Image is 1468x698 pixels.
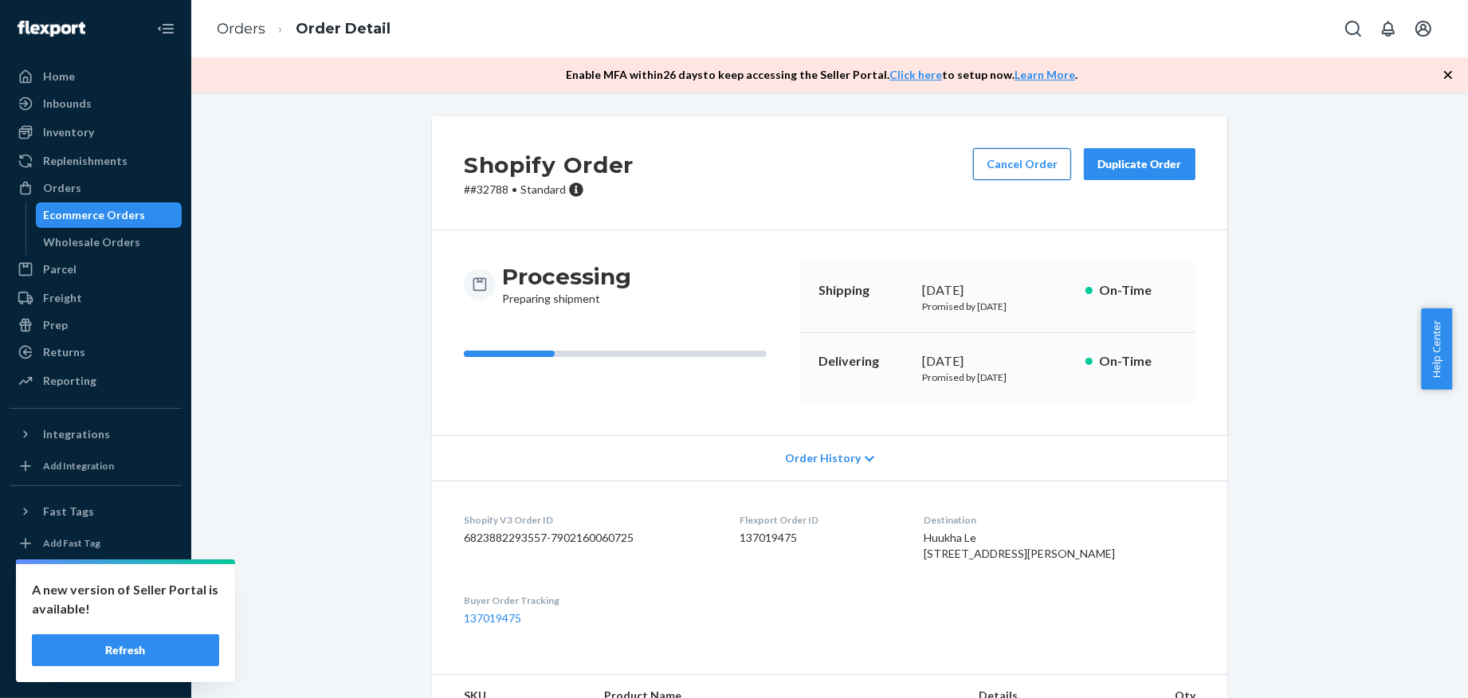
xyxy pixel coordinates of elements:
[43,504,94,520] div: Fast Tags
[10,64,182,89] a: Home
[924,513,1195,527] dt: Destination
[922,352,1073,371] div: [DATE]
[818,352,909,371] p: Delivering
[43,317,68,333] div: Prep
[10,368,182,394] a: Reporting
[36,202,183,228] a: Ecommerce Orders
[10,572,182,598] a: Settings
[43,536,100,550] div: Add Fast Tag
[922,281,1073,300] div: [DATE]
[1407,13,1439,45] button: Open account menu
[43,69,75,84] div: Home
[10,531,182,556] a: Add Fast Tag
[785,450,861,466] span: Order History
[464,530,714,546] dd: 6823882293557-7902160060725
[924,531,1115,560] span: Huukha Le [STREET_ADDRESS][PERSON_NAME]
[818,281,909,300] p: Shipping
[43,344,85,360] div: Returns
[10,120,182,145] a: Inventory
[1372,13,1404,45] button: Open notifications
[512,182,517,196] span: •
[740,513,899,527] dt: Flexport Order ID
[10,422,182,447] button: Integrations
[44,207,146,223] div: Ecommerce Orders
[1337,13,1369,45] button: Open Search Box
[217,20,265,37] a: Orders
[1421,308,1452,390] button: Help Center
[32,580,219,618] p: A new version of Seller Portal is available!
[204,6,403,53] ol: breadcrumbs
[32,634,219,666] button: Refresh
[10,285,182,311] a: Freight
[740,530,899,546] dd: 137019475
[520,182,566,196] span: Standard
[1097,156,1182,172] div: Duplicate Order
[10,257,182,282] a: Parcel
[43,426,110,442] div: Integrations
[43,153,128,169] div: Replenishments
[464,611,521,625] a: 137019475
[43,96,92,112] div: Inbounds
[1099,281,1176,300] p: On-Time
[43,124,94,140] div: Inventory
[10,91,182,116] a: Inbounds
[566,67,1077,83] p: Enable MFA within 26 days to keep accessing the Seller Portal. to setup now. .
[43,290,82,306] div: Freight
[464,513,714,527] dt: Shopify V3 Order ID
[922,300,1073,313] p: Promised by [DATE]
[43,373,96,389] div: Reporting
[44,234,141,250] div: Wholesale Orders
[43,261,77,277] div: Parcel
[1084,148,1195,180] button: Duplicate Order
[464,148,634,182] h2: Shopify Order
[464,182,634,198] p: # #32788
[43,459,114,473] div: Add Integration
[10,148,182,174] a: Replenishments
[296,20,391,37] a: Order Detail
[43,180,81,196] div: Orders
[464,594,714,607] dt: Buyer Order Tracking
[889,68,942,81] a: Click here
[36,229,183,255] a: Wholesale Orders
[150,13,182,45] button: Close Navigation
[973,148,1071,180] button: Cancel Order
[10,453,182,479] a: Add Integration
[10,312,182,338] a: Prep
[10,653,182,679] button: Give Feedback
[502,262,631,307] div: Preparing shipment
[1099,352,1176,371] p: On-Time
[502,262,631,291] h3: Processing
[10,175,182,201] a: Orders
[922,371,1073,384] p: Promised by [DATE]
[10,599,182,625] a: Talk to Support
[10,339,182,365] a: Returns
[1015,68,1075,81] a: Learn More
[10,626,182,652] a: Help Center
[18,21,85,37] img: Flexport logo
[10,499,182,524] button: Fast Tags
